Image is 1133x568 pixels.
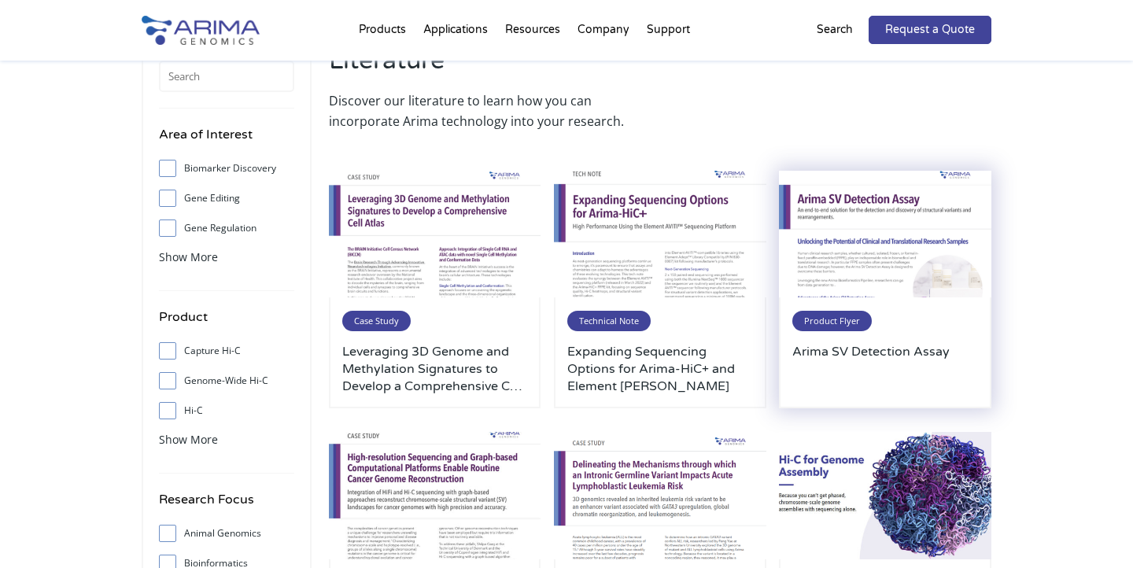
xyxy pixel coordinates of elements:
[329,43,652,90] h2: Literature
[159,124,294,157] h4: Area of Interest
[329,432,541,559] img: Image_Case-study_High-resolution-Sequencing-and-Graph-based-Computational-Platforms-Enable-Routin...
[159,216,294,240] label: Gene Regulation
[779,432,991,559] img: Image-Ebook-Hi-C-for-Genome-Assembly-500x300.jpg
[329,90,652,131] p: Discover our literature to learn how you can incorporate Arima technology into your research.
[567,311,651,331] span: Technical Note
[329,171,541,298] img: Leveraging-3D-Genome-and-Methylation-Signatures-500x300.png
[159,399,294,422] label: Hi-C
[159,186,294,210] label: Gene Editing
[817,20,853,40] p: Search
[159,61,294,92] input: Search
[159,249,218,264] span: Show More
[342,311,411,331] span: Case Study
[792,311,872,331] span: Product Flyer
[779,171,991,298] img: Arima-SV-Detection-Assay-500x300.png
[567,343,753,395] a: Expanding Sequencing Options for Arima-HiC+ and Element [PERSON_NAME]
[142,16,260,45] img: Arima-Genomics-logo
[159,307,294,339] h4: Product
[159,339,294,363] label: Capture Hi-C
[342,343,528,395] a: Leveraging 3D Genome and Methylation Signatures to Develop a Comprehensive Cell Atlas
[159,369,294,393] label: Genome-Wide Hi-C
[792,343,978,395] a: Arima SV Detection Assay
[554,171,766,298] img: Expanding-Sequencing-Options-500x300.png
[554,432,766,559] img: Image_Case-Study_Delineating-the-Mechanisms-through-which-an-Intronic-Germline-Variant-Impacts-Ac...
[159,432,218,447] span: Show More
[159,157,294,180] label: Biomarker Discovery
[159,522,294,545] label: Animal Genomics
[869,16,991,44] a: Request a Quote
[159,489,294,522] h4: Research Focus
